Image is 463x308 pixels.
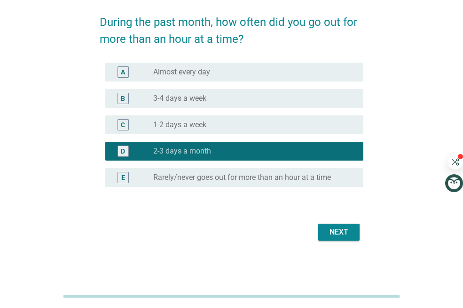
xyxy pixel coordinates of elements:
label: Almost every day [153,67,210,77]
button: Next [318,224,360,241]
div: E [121,172,125,182]
div: Next [326,227,352,238]
div: B [121,93,125,103]
div: D [121,146,125,156]
label: 3-4 days a week [153,94,206,103]
label: Rarely/never goes out for more than an hour at a time [153,173,331,182]
div: C [121,120,125,130]
h2: During the past month, how often did you go out for more than an hour at a time? [100,4,363,48]
label: 1-2 days a week [153,120,206,130]
label: 2-3 days a month [153,146,211,156]
div: A [121,67,125,77]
